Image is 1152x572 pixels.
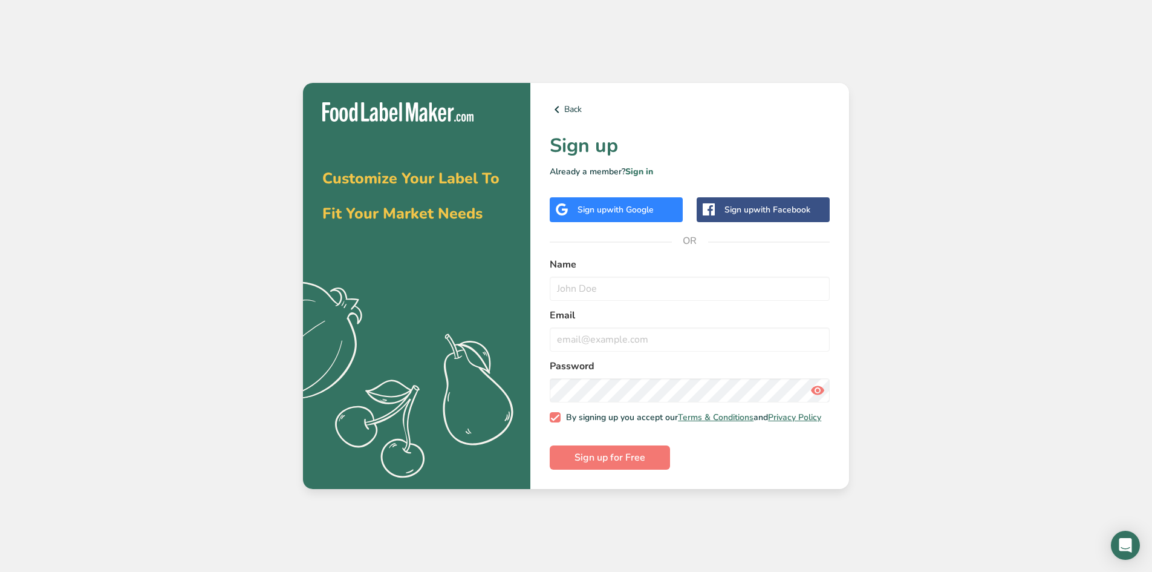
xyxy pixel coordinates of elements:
[768,412,821,423] a: Privacy Policy
[550,165,830,178] p: Already a member?
[550,257,830,272] label: Name
[550,445,670,470] button: Sign up for Free
[672,223,708,259] span: OR
[1111,531,1140,560] div: Open Intercom Messenger
[322,168,500,224] span: Customize Your Label To Fit Your Market Needs
[550,359,830,373] label: Password
[550,102,830,117] a: Back
[574,450,645,465] span: Sign up for Free
[578,203,654,216] div: Sign up
[625,166,653,177] a: Sign in
[753,204,810,215] span: with Facebook
[724,203,810,216] div: Sign up
[550,308,830,323] label: Email
[678,412,753,423] a: Terms & Conditions
[607,204,654,215] span: with Google
[550,131,830,160] h1: Sign up
[322,102,473,122] img: Food Label Maker
[550,277,830,301] input: John Doe
[561,412,822,423] span: By signing up you accept our and
[550,327,830,352] input: email@example.com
